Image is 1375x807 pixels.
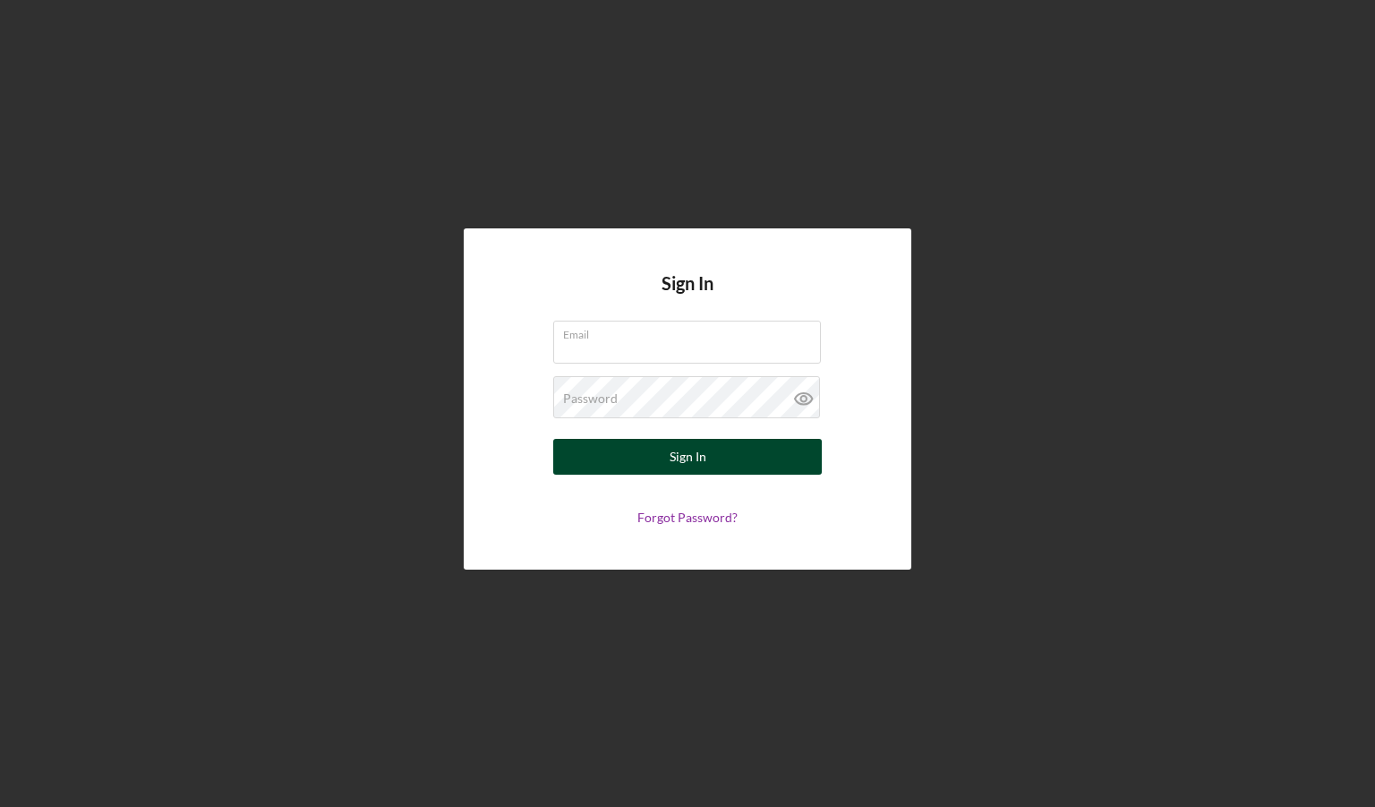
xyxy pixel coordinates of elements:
label: Email [563,322,821,341]
a: Forgot Password? [637,510,738,525]
label: Password [563,391,618,406]
div: Sign In [670,439,706,475]
button: Sign In [553,439,822,475]
h4: Sign In [662,273,713,321]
